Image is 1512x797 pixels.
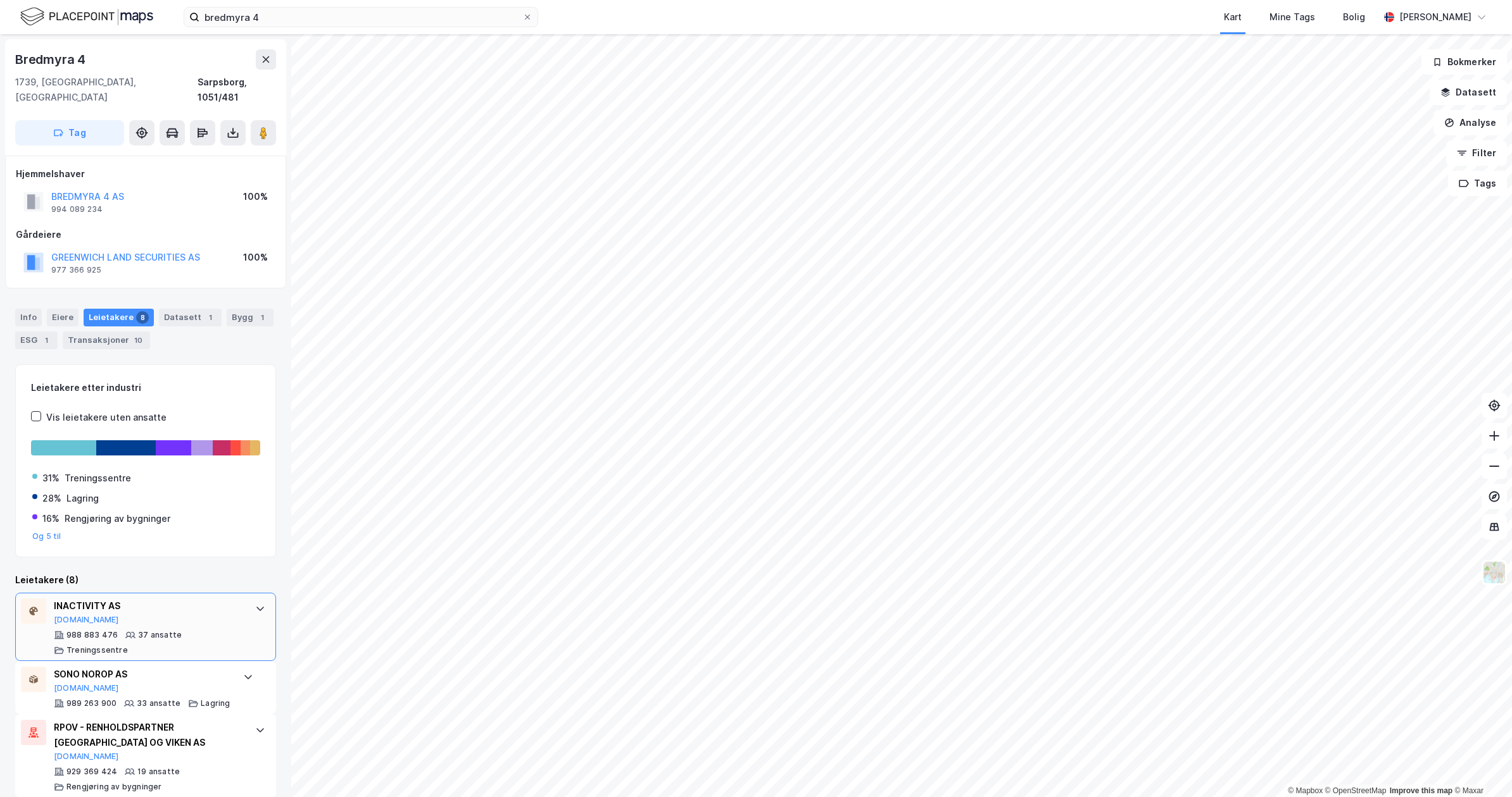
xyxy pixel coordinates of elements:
[137,767,180,777] div: 19 ansatte
[63,331,150,349] div: Transaksjoner
[201,698,230,708] div: Lagring
[15,309,42,326] div: Info
[137,698,180,708] div: 33 ansatte
[42,491,61,506] div: 28%
[54,615,119,625] button: [DOMAIN_NAME]
[1325,786,1387,795] a: OpenStreetMap
[15,331,58,349] div: ESG
[1288,786,1323,795] a: Mapbox
[32,531,61,541] button: Og 5 til
[243,189,268,204] div: 100%
[1449,736,1512,797] iframe: Chat Widget
[40,334,53,347] div: 1
[66,491,99,506] div: Lagring
[20,6,153,28] img: logo.f888ab2527a4732fd821a326f86c7f29.svg
[199,8,522,27] input: Søk på adresse, matrikkel, gårdeiere, leietakere eller personer
[16,227,275,242] div: Gårdeiere
[31,380,260,395] div: Leietakere etter industri
[256,311,268,324] div: 1
[136,311,149,324] div: 8
[1224,9,1242,25] div: Kart
[1390,786,1452,795] a: Improve this map
[16,166,275,182] div: Hjemmelshaver
[66,767,117,777] div: 929 369 424
[15,120,124,145] button: Tag
[138,630,182,640] div: 37 ansatte
[243,250,268,265] div: 100%
[1446,140,1507,166] button: Filter
[54,751,119,762] button: [DOMAIN_NAME]
[46,410,167,425] div: Vis leietakere uten ansatte
[198,75,276,105] div: Sarpsborg, 1051/481
[1482,560,1506,584] img: Z
[42,471,60,486] div: 31%
[1430,80,1507,105] button: Datasett
[84,309,154,326] div: Leietakere
[66,630,118,640] div: 988 883 476
[42,511,60,526] div: 16%
[66,645,128,655] div: Treningssentre
[159,309,222,326] div: Datasett
[1399,9,1471,25] div: [PERSON_NAME]
[54,598,243,614] div: INACTIVITY AS
[1448,171,1507,196] button: Tags
[15,572,276,588] div: Leietakere (8)
[54,720,243,750] div: RPOV - RENHOLDSPARTNER [GEOGRAPHIC_DATA] OG VIKEN AS
[1269,9,1315,25] div: Mine Tags
[227,309,274,326] div: Bygg
[1421,49,1507,75] button: Bokmerker
[65,511,170,526] div: Rengjøring av bygninger
[132,334,145,347] div: 10
[204,311,217,324] div: 1
[51,204,103,214] div: 994 089 234
[65,471,131,486] div: Treningssentre
[1433,110,1507,135] button: Analyse
[66,698,117,708] div: 989 263 900
[1343,9,1365,25] div: Bolig
[66,782,162,792] div: Rengjøring av bygninger
[47,309,79,326] div: Eiere
[15,75,198,105] div: 1739, [GEOGRAPHIC_DATA], [GEOGRAPHIC_DATA]
[51,265,101,275] div: 977 366 925
[15,49,88,70] div: Bredmyra 4
[54,667,230,682] div: SONO NOROP AS
[54,683,119,693] button: [DOMAIN_NAME]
